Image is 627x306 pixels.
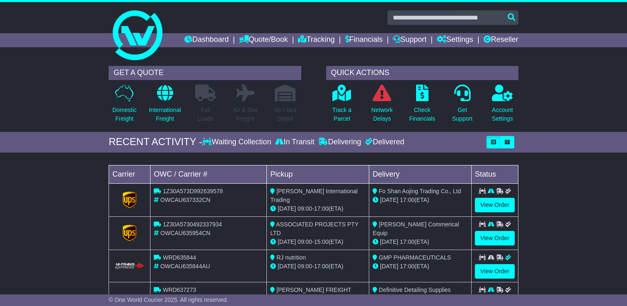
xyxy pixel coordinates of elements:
[492,106,513,123] p: Account Settings
[379,287,451,293] span: Definitive Detailing Supplies
[400,263,414,270] span: 17:00
[163,188,223,194] span: 1Z30A573D992639578
[273,138,316,147] div: In Transit
[326,66,518,80] div: QUICK ACTIONS
[278,205,296,212] span: [DATE]
[363,138,404,147] div: Delivered
[484,33,518,47] a: Reseller
[276,287,351,293] span: [PERSON_NAME] FREIGHT
[379,254,451,261] span: GMP PHARMACEUTICALS
[160,230,211,236] span: OWCAU635954CN
[472,165,518,183] td: Status
[373,238,468,246] div: (ETA)
[373,262,468,271] div: (ETA)
[452,84,473,128] a: GetSupport
[123,225,137,241] img: GetCarrierServiceLogo
[380,238,398,245] span: [DATE]
[123,192,137,208] img: GetCarrierServiceLogo
[400,238,414,245] span: 17:00
[109,296,228,303] span: © One World Courier 2025. All rights reserved.
[109,66,301,80] div: GET A QUOTE
[393,33,426,47] a: Support
[267,165,369,183] td: Pickup
[373,221,459,236] span: [PERSON_NAME] Commerical Equip
[233,106,257,123] p: Air & Sea Freight
[112,84,137,128] a: DomesticFreight
[345,33,383,47] a: Financials
[491,84,513,128] a: AccountSettings
[149,106,181,123] p: International Freight
[409,84,436,128] a: CheckFinancials
[160,197,211,203] span: OWCAU637332CN
[380,197,398,203] span: [DATE]
[276,254,306,261] span: RJ nutrition
[332,106,351,123] p: Track a Parcel
[371,84,393,128] a: NetworkDelays
[409,106,435,123] p: Check Financials
[148,84,181,128] a: InternationalFreight
[380,263,398,270] span: [DATE]
[314,238,329,245] span: 15:00
[112,106,136,123] p: Domestic Freight
[298,263,312,270] span: 09:00
[475,231,515,245] a: View Order
[452,106,472,123] p: Get Support
[184,33,229,47] a: Dashboard
[274,106,296,123] p: Air / Sea Depot
[314,205,329,212] span: 17:00
[437,33,473,47] a: Settings
[298,33,334,47] a: Tracking
[270,221,358,236] span: ASSOCIATED PROJECTS PTY LTD
[160,263,210,270] span: OWCAU635844AU
[400,197,414,203] span: 17:00
[109,165,150,183] td: Carrier
[270,188,358,203] span: [PERSON_NAME] International Trading
[270,262,366,271] div: - (ETA)
[369,165,472,183] td: Delivery
[371,106,392,123] p: Network Delays
[314,263,329,270] span: 17:00
[150,165,267,183] td: OWC / Carrier #
[114,262,145,270] img: HiTrans.png
[278,238,296,245] span: [DATE]
[109,136,202,148] div: RECENT ACTIVITY -
[379,188,461,194] span: Fo Shan Aojing Trading Co., Ltd
[270,238,366,246] div: - (ETA)
[475,264,515,279] a: View Order
[373,196,468,204] div: (ETA)
[239,33,288,47] a: Quote/Book
[298,205,312,212] span: 09:00
[278,263,296,270] span: [DATE]
[298,238,312,245] span: 09:00
[163,287,196,293] span: WRD637273
[163,254,196,261] span: WRD635844
[163,221,222,228] span: 1Z30A5730492337934
[202,138,273,147] div: Waiting Collection
[195,106,216,123] p: Full Loads
[270,204,366,213] div: - (ETA)
[475,198,515,212] a: View Order
[316,138,363,147] div: Delivering
[332,84,352,128] a: Track aParcel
